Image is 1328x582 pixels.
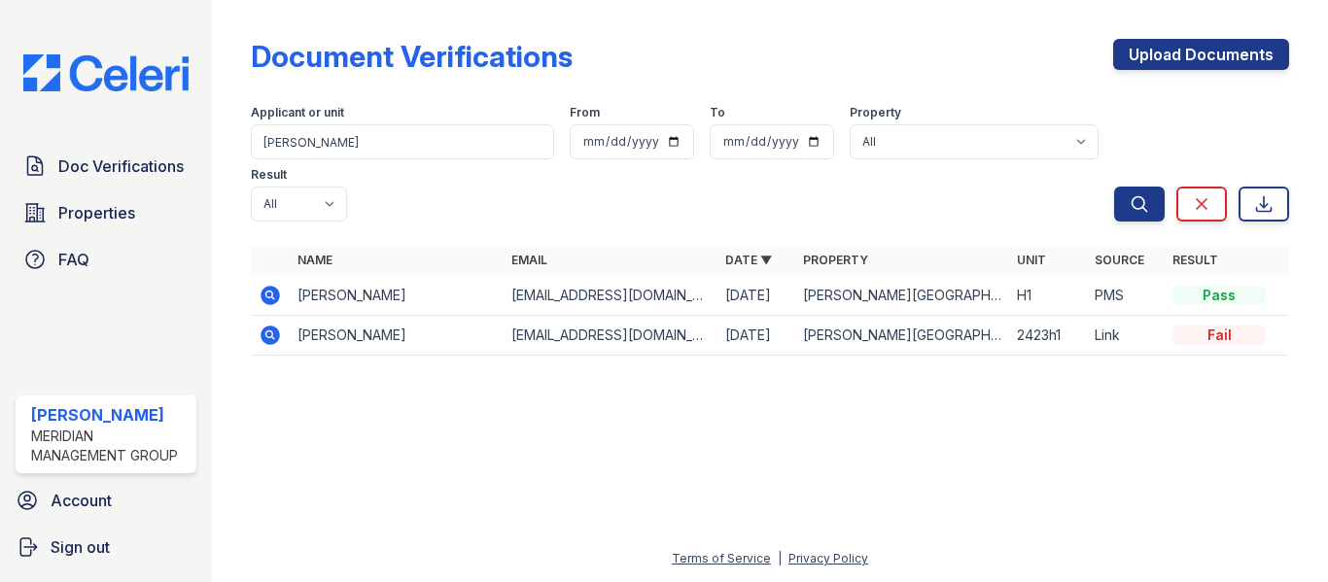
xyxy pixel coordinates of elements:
[31,403,189,427] div: [PERSON_NAME]
[1009,316,1087,356] td: 2423h1
[850,105,901,120] label: Property
[1095,253,1144,267] a: Source
[1172,286,1266,305] div: Pass
[717,276,795,316] td: [DATE]
[1113,39,1289,70] a: Upload Documents
[570,105,600,120] label: From
[672,551,771,565] a: Terms of Service
[795,276,1009,316] td: [PERSON_NAME][GEOGRAPHIC_DATA]
[16,240,196,279] a: FAQ
[16,147,196,186] a: Doc Verifications
[251,39,573,74] div: Document Verifications
[1087,316,1165,356] td: Link
[297,253,332,267] a: Name
[51,535,110,559] span: Sign out
[1172,253,1218,267] a: Result
[511,253,547,267] a: Email
[58,154,184,178] span: Doc Verifications
[504,276,717,316] td: [EMAIL_ADDRESS][DOMAIN_NAME]
[251,124,554,159] input: Search by name, email, or unit number
[788,551,868,565] a: Privacy Policy
[1087,276,1165,316] td: PMS
[290,316,504,356] td: [PERSON_NAME]
[58,248,89,271] span: FAQ
[16,193,196,232] a: Properties
[58,201,135,224] span: Properties
[51,489,112,512] span: Account
[290,276,504,316] td: [PERSON_NAME]
[8,528,204,566] a: Sign out
[725,253,772,267] a: Date ▼
[795,316,1009,356] td: [PERSON_NAME][GEOGRAPHIC_DATA]
[8,481,204,520] a: Account
[251,105,344,120] label: Applicant or unit
[31,427,189,465] div: Meridian Management Group
[778,551,782,565] div: |
[803,253,868,267] a: Property
[251,167,287,183] label: Result
[504,316,717,356] td: [EMAIL_ADDRESS][DOMAIN_NAME]
[1009,276,1087,316] td: H1
[710,105,725,120] label: To
[717,316,795,356] td: [DATE]
[1017,253,1046,267] a: Unit
[1172,325,1266,345] div: Fail
[8,54,204,91] img: CE_Logo_Blue-a8612792a0a2168367f1c8372b55b34899dd931a85d93a1a3d3e32e68fde9ad4.png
